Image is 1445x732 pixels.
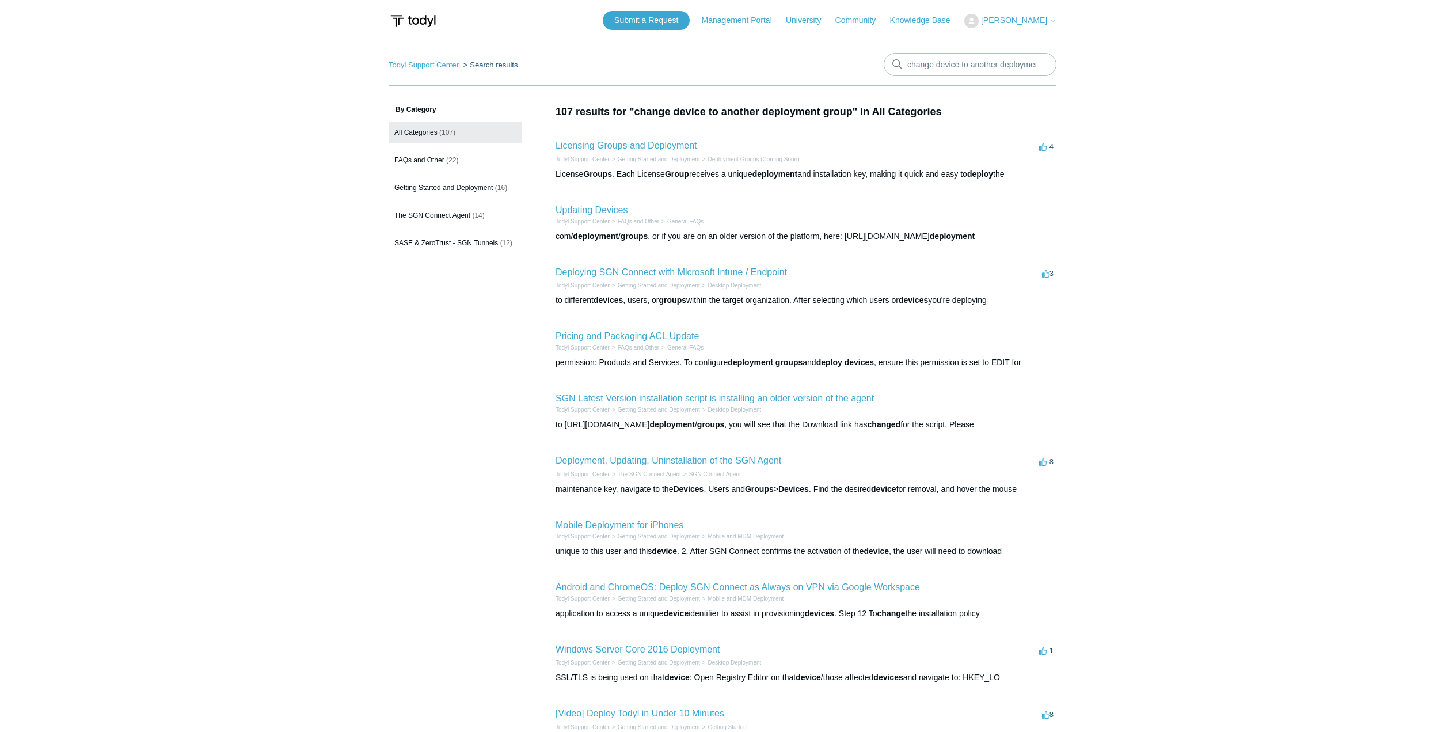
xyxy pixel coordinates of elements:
[610,343,659,352] li: FAQs and Other
[786,14,832,26] a: University
[778,484,809,494] em: Devices
[439,128,455,136] span: (107)
[394,156,444,164] span: FAQs and Other
[1042,269,1054,278] span: 3
[689,471,741,477] a: SGN Connect Agent
[556,156,610,162] a: Todyl Support Center
[556,218,610,225] a: Todyl Support Center
[389,60,459,69] a: Todyl Support Center
[700,155,800,164] li: Deployment Groups (Coming Soon)
[659,295,686,305] em: groups
[667,218,704,225] a: General FAQs
[708,724,747,730] a: Getting Started
[556,419,1056,431] div: to [URL][DOMAIN_NAME] / , you will see that the Download link has for the script. Please
[610,594,700,603] li: Getting Started and Deployment
[618,282,700,289] a: Getting Started and Deployment
[556,672,1056,684] div: SSL/TLS is being used on that : Open Registry Editor on that /those affected and navigate to: HKE...
[610,470,681,479] li: The SGN Connect Agent
[873,673,903,682] em: devices
[673,484,704,494] em: Devices
[556,533,610,540] a: Todyl Support Center
[556,356,1056,369] div: permission: Products and Services. To configure and , ensure this permission is set to EDIT for
[389,122,522,143] a: All Categories (107)
[700,405,762,414] li: Desktop Deployment
[700,281,762,290] li: Desktop Deployment
[1039,646,1054,655] span: -1
[556,205,628,215] a: Updating Devices
[556,659,610,666] a: Todyl Support Center
[556,658,610,667] li: Todyl Support Center
[930,232,975,241] em: deployment
[610,405,700,414] li: Getting Started and Deployment
[877,609,906,618] em: change
[472,211,484,219] span: (14)
[664,609,689,618] em: device
[890,14,962,26] a: Knowledge Base
[871,484,896,494] em: device
[708,533,784,540] a: Mobile and MDM Deployment
[461,60,518,69] li: Search results
[556,594,610,603] li: Todyl Support Center
[446,156,458,164] span: (22)
[700,658,762,667] li: Desktop Deployment
[708,596,784,602] a: Mobile and MDM Deployment
[610,658,700,667] li: Getting Started and Deployment
[618,156,700,162] a: Getting Started and Deployment
[556,456,781,465] a: Deployment, Updating, Uninstallation of the SGN Agent
[556,281,610,290] li: Todyl Support Center
[556,471,610,477] a: Todyl Support Center
[649,420,695,429] em: deployment
[981,16,1047,25] span: [PERSON_NAME]
[659,217,704,226] li: General FAQs
[967,169,993,179] em: deploy
[697,420,724,429] em: groups
[700,723,747,731] li: Getting Started
[1042,710,1054,719] span: 8
[594,295,623,305] em: devices
[556,405,610,414] li: Todyl Support Center
[556,230,1056,242] div: com/ / , or if you are on an older version of the platform, here: [URL][DOMAIN_NAME]
[805,609,834,618] em: devices
[610,723,700,731] li: Getting Started and Deployment
[556,267,787,277] a: Deploying SGN Connect with Microsoft Intune / Endpoint
[610,532,700,541] li: Getting Started and Deployment
[556,470,610,479] li: Todyl Support Center
[500,239,512,247] span: (12)
[652,547,677,556] em: device
[556,545,1056,557] div: unique to this user and this . 2. After SGN Connect confirms the activation of the , the user wil...
[665,169,689,179] em: Group
[667,344,704,351] a: General FAQs
[1039,142,1054,151] span: -4
[389,204,522,226] a: The SGN Connect Agent (14)
[556,724,610,730] a: Todyl Support Center
[394,128,438,136] span: All Categories
[389,232,522,254] a: SASE & ZeroTrust - SGN Tunnels (12)
[708,282,762,289] a: Desktop Deployment
[745,484,774,494] em: Groups
[664,673,690,682] em: device
[556,520,683,530] a: Mobile Deployment for iPhones
[394,239,498,247] span: SASE & ZeroTrust - SGN Tunnels
[708,659,762,666] a: Desktop Deployment
[556,708,724,718] a: [Video] Deploy Todyl in Under 10 Minutes
[618,724,700,730] a: Getting Started and Deployment
[394,211,470,219] span: The SGN Connect Agent
[556,407,610,413] a: Todyl Support Center
[556,155,610,164] li: Todyl Support Center
[700,594,784,603] li: Mobile and MDM Deployment
[556,282,610,289] a: Todyl Support Center
[556,141,697,150] a: Licensing Groups and Deployment
[659,343,704,352] li: General FAQs
[708,407,762,413] a: Desktop Deployment
[681,470,741,479] li: SGN Connect Agent
[618,344,659,351] a: FAQs and Other
[556,168,1056,180] div: License . Each License receives a unique and installation key, making it quick and easy to the
[389,149,522,171] a: FAQs and Other (22)
[556,393,874,403] a: SGN Latest Version installation script is installing an older version of the agent
[752,169,798,179] em: deployment
[556,483,1056,495] div: maintenance key, navigate to the , Users and > . Find the desired for removal, and hover the mouse
[618,218,659,225] a: FAQs and Other
[556,104,1056,120] h1: 107 results for "change device to another deployment group" in All Categories
[556,723,610,731] li: Todyl Support Center
[702,14,784,26] a: Management Portal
